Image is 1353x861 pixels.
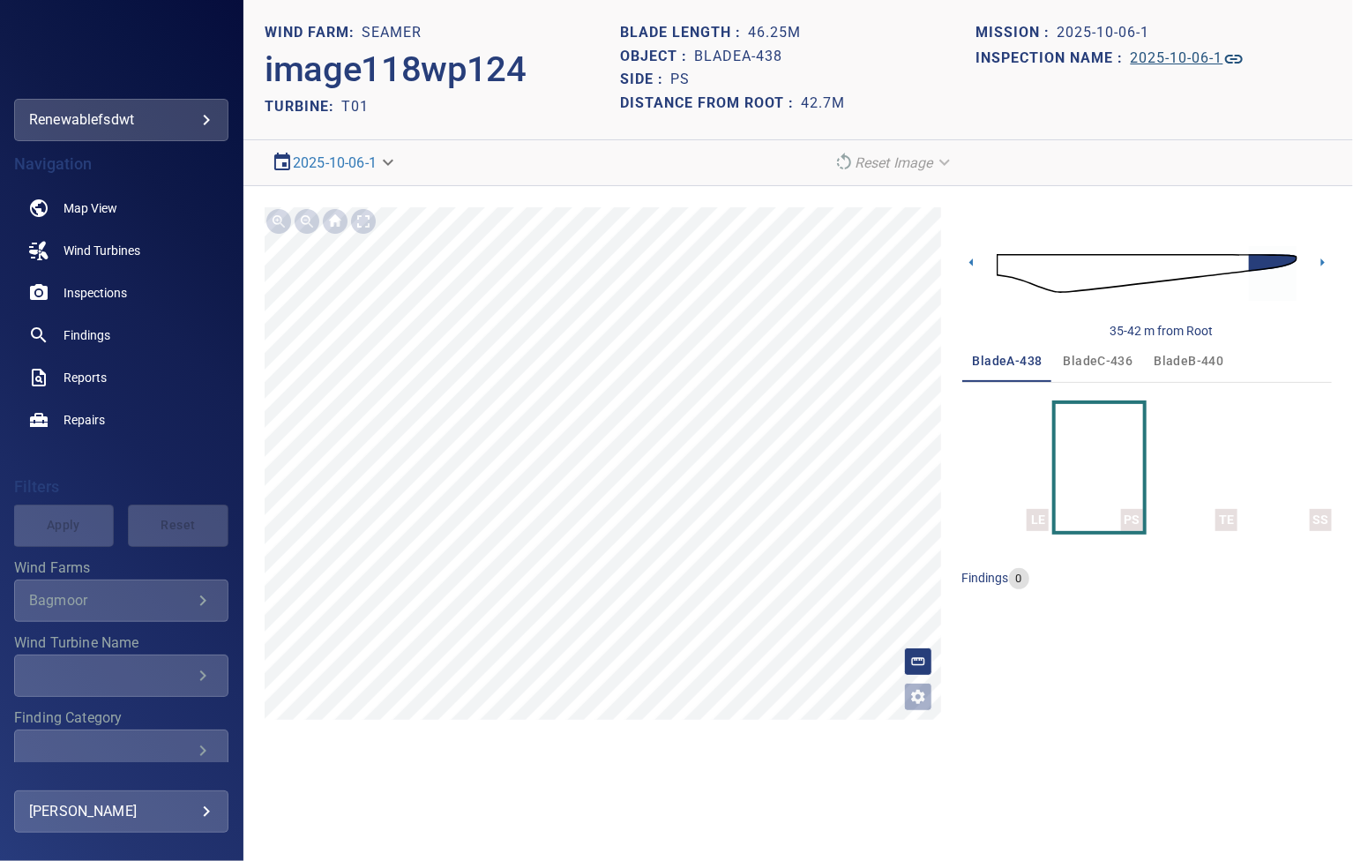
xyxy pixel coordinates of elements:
button: SS [1245,404,1332,531]
div: Go home [321,207,349,236]
label: Finding Category [14,711,228,725]
span: Inspections [64,284,127,302]
div: 2025-10-06-1 [265,147,405,178]
span: Wind Turbines [64,242,140,259]
a: 2025-10-06-1 [293,154,377,171]
a: 2025-10-06-1 [1131,49,1245,70]
div: [PERSON_NAME] [29,797,213,826]
h1: Mission : [976,25,1058,41]
div: PS [1121,509,1143,531]
button: Open image filters and tagging options [904,683,932,711]
div: Toggle full page [349,207,377,236]
div: renewablefsdwt [14,99,228,141]
h1: 46.25m [748,25,801,41]
img: d [997,237,1297,311]
span: bladeC-436 [1064,350,1133,372]
a: windturbines noActive [14,229,228,272]
div: SS [1310,509,1332,531]
a: inspections noActive [14,272,228,314]
label: Wind Turbine Name [14,636,228,650]
span: Repairs [64,411,105,429]
div: Reset Image [826,147,961,178]
h1: 2025-10-06-1 [1131,50,1223,67]
h2: image118wp124 [265,49,527,91]
div: Finding Category [14,730,228,772]
h1: Seamer [362,25,422,41]
em: Reset Image [855,154,933,171]
a: reports noActive [14,356,228,399]
a: repairs noActive [14,399,228,441]
h1: Blade length : [620,25,748,41]
span: 0 [1009,571,1029,588]
a: findings noActive [14,314,228,356]
h1: 42.7m [801,95,845,112]
span: findings [962,571,1009,585]
div: renewablefsdwt [29,106,213,134]
h1: 2025-10-06-1 [1058,25,1150,41]
div: TE [1215,509,1237,531]
span: Reports [64,369,107,386]
h2: TURBINE: [265,98,341,115]
div: Zoom in [265,207,293,236]
span: bladeB-440 [1155,350,1224,372]
h1: Distance from root : [620,95,801,112]
h1: WIND FARM: [265,25,362,41]
div: Wind Farms [14,580,228,622]
span: Map View [64,199,117,217]
span: Findings [64,326,110,344]
span: bladeA-438 [973,350,1043,372]
label: Wind Farms [14,561,228,575]
button: TE [1150,404,1237,531]
h1: Side : [620,71,670,88]
div: LE [1027,509,1049,531]
h1: PS [670,71,690,88]
h2: T01 [341,98,369,115]
button: PS [1056,404,1143,531]
a: map noActive [14,187,228,229]
h1: Inspection name : [976,50,1131,67]
h4: Filters [14,478,228,496]
div: Wind Turbine Name [14,655,228,697]
h4: Navigation [14,155,228,173]
h1: Object : [620,49,694,65]
button: LE [962,404,1050,531]
h1: bladeA-438 [694,49,782,65]
div: 35-42 m from Root [1110,322,1213,340]
div: Bagmoor [29,592,192,609]
div: Zoom out [293,207,321,236]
